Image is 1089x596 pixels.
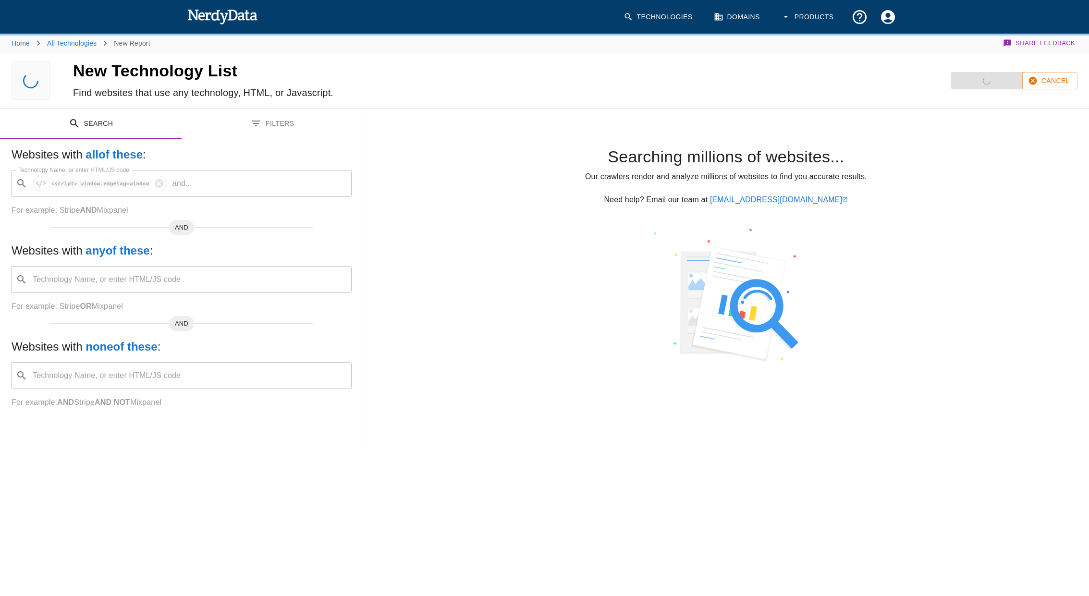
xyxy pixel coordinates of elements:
b: AND [80,206,97,214]
iframe: Drift Widget Chat Controller [1041,528,1077,564]
h5: Websites with : [12,243,352,258]
h5: Websites with : [12,339,352,354]
a: All Technologies [47,39,97,47]
h4: Searching millions of websites... [379,147,1074,167]
button: Account Settings [874,3,902,31]
img: NerdyData.com [187,7,258,26]
b: AND [57,398,74,406]
p: For example: Stripe Mixpanel [12,301,352,312]
b: all of these [86,148,143,161]
button: Share Feedback [1002,34,1077,53]
a: [EMAIL_ADDRESS][DOMAIN_NAME] [710,195,848,204]
b: any of these [86,244,149,257]
nav: breadcrumb [12,34,150,53]
p: and ... [169,178,196,189]
button: Support and Documentation [845,3,874,31]
h4: New Technology List [73,61,572,81]
p: Our crawlers render and analyze millions of websites to find you accurate results. Need help? Ema... [379,171,1074,206]
h5: Websites with : [12,147,352,162]
a: Domains [708,3,768,31]
b: none of these [86,340,157,353]
button: Filters [182,109,363,139]
a: Home [12,39,30,47]
p: For example: Stripe Mixpanel [12,205,352,216]
button: Products [775,3,842,31]
span: AND [169,223,194,232]
h6: Find websites that use any technology, HTML, or Javascript. [73,85,572,100]
button: Cancel [1022,72,1077,90]
label: Technology Name, or enter HTML/JS code [18,166,129,174]
p: New Report [114,38,150,48]
b: AND NOT [95,398,130,406]
a: Technologies [618,3,700,31]
b: OR [80,302,91,310]
span: AND [169,319,194,328]
p: For example: Stripe Mixpanel [12,397,352,408]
